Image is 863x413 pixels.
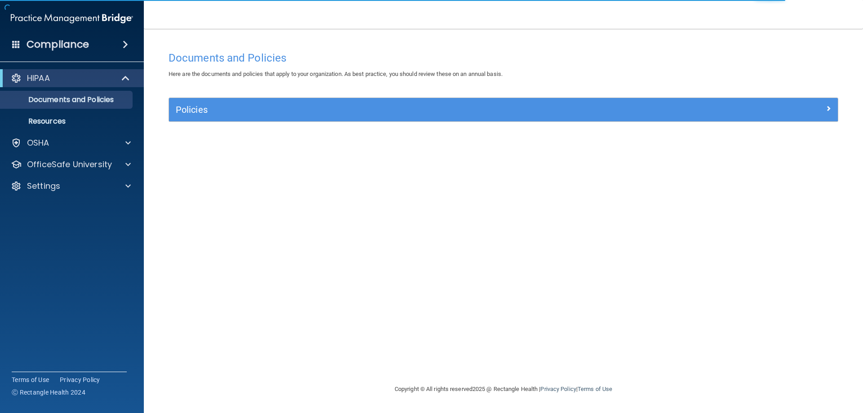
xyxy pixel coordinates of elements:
[27,38,89,51] h4: Compliance
[540,386,576,392] a: Privacy Policy
[6,117,129,126] p: Resources
[60,375,100,384] a: Privacy Policy
[169,71,503,77] span: Here are the documents and policies that apply to your organization. As best practice, you should...
[11,73,130,84] a: HIPAA
[11,9,133,27] img: PMB logo
[11,181,131,191] a: Settings
[578,386,612,392] a: Terms of Use
[27,159,112,170] p: OfficeSafe University
[176,105,664,115] h5: Policies
[169,52,838,64] h4: Documents and Policies
[6,95,129,104] p: Documents and Policies
[339,375,667,404] div: Copyright © All rights reserved 2025 @ Rectangle Health | |
[27,138,49,148] p: OSHA
[176,102,831,117] a: Policies
[12,388,85,397] span: Ⓒ Rectangle Health 2024
[27,73,50,84] p: HIPAA
[12,375,49,384] a: Terms of Use
[27,181,60,191] p: Settings
[11,138,131,148] a: OSHA
[11,159,131,170] a: OfficeSafe University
